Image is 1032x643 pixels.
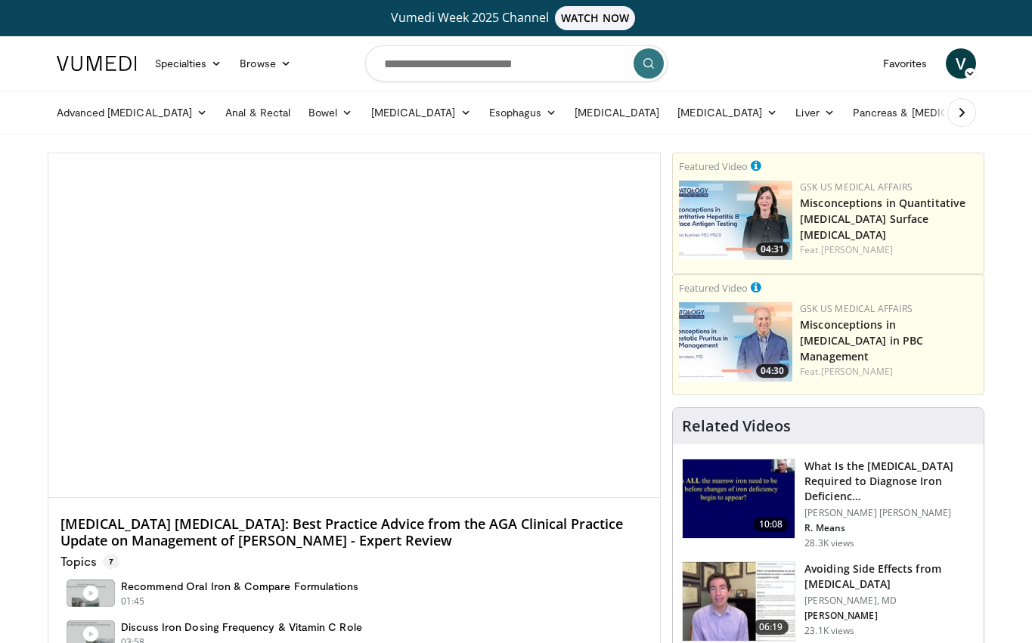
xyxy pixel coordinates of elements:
[480,97,566,128] a: Esophagus
[48,153,661,498] video-js: Video Player
[800,196,965,242] a: Misconceptions in Quantitative [MEDICAL_DATA] Surface [MEDICAL_DATA]
[800,243,978,257] div: Feat.
[800,302,913,315] a: GSK US Medical Affairs
[800,365,978,379] div: Feat.
[804,459,975,504] h3: What Is the [MEDICAL_DATA] Required to Diagnose Iron Deficienc…
[679,181,792,260] a: 04:31
[682,561,975,641] a: 06:19 Avoiding Side Effects from [MEDICAL_DATA] [PERSON_NAME], MD [PERSON_NAME] 23.1K views
[756,364,789,378] span: 04:30
[683,562,795,641] img: 6f9900f7-f6e7-4fd7-bcbb-2a1dc7b7d476.150x105_q85_crop-smart_upscale.jpg
[103,554,119,569] span: 7
[804,561,975,592] h3: Avoiding Side Effects from [MEDICAL_DATA]
[121,620,362,634] h4: Discuss Iron Dosing Frequency & Vitamin C Role
[874,48,937,79] a: Favorites
[804,522,975,534] p: R. Means
[216,97,299,128] a: Anal & Rectal
[804,610,975,622] p: [PERSON_NAME]
[683,459,795,538] img: 15adaf35-b496-4260-9f93-ea8e29d3ece7.150x105_q85_crop-smart_upscale.jpg
[804,595,975,607] p: [PERSON_NAME], MD
[299,97,361,128] a: Bowel
[821,365,893,378] a: [PERSON_NAME]
[753,620,789,635] span: 06:19
[679,281,748,295] small: Featured Video
[804,625,854,637] p: 23.1K views
[804,537,854,549] p: 28.3K views
[753,517,789,532] span: 10:08
[679,159,748,173] small: Featured Video
[682,417,791,435] h4: Related Videos
[679,181,792,260] img: ea8305e5-ef6b-4575-a231-c141b8650e1f.jpg.150x105_q85_crop-smart_upscale.jpg
[800,181,913,193] a: GSK US Medical Affairs
[362,97,480,128] a: [MEDICAL_DATA]
[121,580,359,593] h4: Recommend Oral Iron & Compare Formulations
[365,45,668,82] input: Search topics, interventions
[60,516,649,549] h4: [MEDICAL_DATA] [MEDICAL_DATA]: Best Practice Advice from the AGA Clinical Practice Update on Mana...
[231,48,300,79] a: Browse
[946,48,976,79] a: V
[821,243,893,256] a: [PERSON_NAME]
[146,48,231,79] a: Specialties
[679,302,792,382] a: 04:30
[786,97,843,128] a: Liver
[555,6,635,30] span: WATCH NOW
[756,243,789,256] span: 04:31
[679,302,792,382] img: aa8aa058-1558-4842-8c0c-0d4d7a40e65d.jpg.150x105_q85_crop-smart_upscale.jpg
[800,317,923,363] a: Misconceptions in [MEDICAL_DATA] in PBC Management
[59,6,974,30] a: Vumedi Week 2025 ChannelWATCH NOW
[57,56,137,71] img: VuMedi Logo
[48,97,217,128] a: Advanced [MEDICAL_DATA]
[844,97,1021,128] a: Pancreas & [MEDICAL_DATA]
[804,507,975,519] p: [PERSON_NAME] [PERSON_NAME]
[121,595,145,608] p: 01:45
[668,97,786,128] a: [MEDICAL_DATA]
[566,97,668,128] a: [MEDICAL_DATA]
[60,554,119,569] p: Topics
[682,459,975,549] a: 10:08 What Is the [MEDICAL_DATA] Required to Diagnose Iron Deficienc… [PERSON_NAME] [PERSON_NAME]...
